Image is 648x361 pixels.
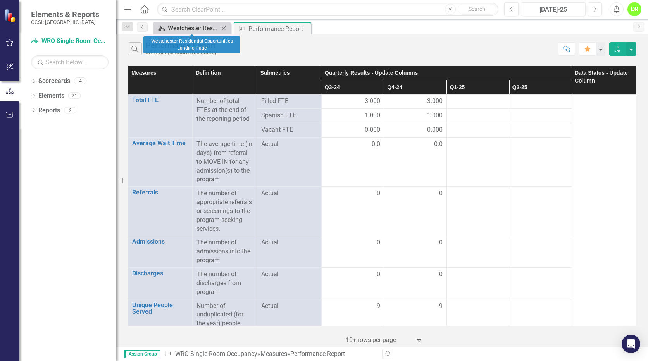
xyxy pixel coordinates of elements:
td: Double-Click to Edit [509,138,572,187]
img: ClearPoint Strategy [4,9,17,22]
td: Double-Click to Edit Right Click for Context Menu [128,236,193,268]
span: 0 [439,189,443,198]
p: Number of unduplicated (for the year) people served during the reporting period and YTD. [196,302,253,355]
a: Unique People Served [132,302,188,315]
td: Double-Click to Edit [509,187,572,236]
td: Double-Click to Edit [446,187,509,236]
td: Double-Click to Edit [322,299,384,328]
td: Double-Click to Edit [446,138,509,187]
span: Elements & Reports [31,10,99,19]
span: Filled FTE [261,97,317,106]
input: Search ClearPoint... [157,3,498,16]
a: Scorecards [38,77,70,86]
td: Double-Click to Edit [384,299,446,328]
div: The number of admissions into the program [196,238,253,265]
a: Reports [38,106,60,115]
span: 0.0 [434,140,443,149]
span: Actual [261,189,317,198]
td: Double-Click to Edit [384,109,446,123]
td: Double-Click to Edit [384,187,446,236]
td: Double-Click to Edit [384,123,446,138]
td: Double-Click to Edit Right Click for Context Menu [128,187,193,236]
td: Double-Click to Edit Right Click for Context Menu [128,138,193,187]
td: Double-Click to Edit [384,236,446,268]
a: Measures [260,350,287,358]
div: Number of total FTEs at the end of the reporting period [196,97,253,124]
p: The average time (in days) from referral to MOVE IN for any admission(s) to the program [196,140,253,184]
span: 1.000 [365,111,380,120]
a: Westchester Residential Opportunities Landing Page [155,23,219,33]
button: DR [627,2,641,16]
td: Double-Click to Edit [322,95,384,109]
span: Search [469,6,485,12]
small: CCSI: [GEOGRAPHIC_DATA] [31,19,99,25]
button: Search [458,4,496,15]
span: 9 [439,302,443,311]
span: 0 [439,270,443,279]
a: Average Wait Time [132,140,188,147]
span: 3.000 [427,97,443,106]
span: Actual [261,302,317,311]
div: The number of discharges from program [196,270,253,297]
span: 0.000 [427,125,443,134]
span: 0.000 [365,125,380,134]
span: 9 [377,302,380,311]
td: Double-Click to Edit [509,123,572,138]
a: WRO Single Room Occupancy [175,350,257,358]
a: Discharges [132,270,188,277]
td: Double-Click to Edit [446,267,509,299]
div: Westchester Residential Opportunities Landing Page [168,23,219,33]
td: Double-Click to Edit [322,187,384,236]
td: Double-Click to Edit [446,109,509,123]
td: Double-Click to Edit [509,236,572,268]
span: 0 [439,238,443,247]
div: Westchester Residential Opportunities Landing Page [143,36,240,53]
td: Double-Click to Edit [322,236,384,268]
td: Double-Click to Edit [322,138,384,187]
input: Search Below... [31,55,109,69]
div: Performance Report [290,350,345,358]
span: 0 [377,189,380,198]
td: Double-Click to Edit [384,95,446,109]
div: 21 [68,93,81,99]
span: Actual [261,270,317,279]
td: Double-Click to Edit Right Click for Context Menu [128,95,193,138]
span: 1.000 [427,111,443,120]
td: Double-Click to Edit [384,267,446,299]
td: Double-Click to Edit Right Click for Context Menu [128,267,193,299]
span: 0.0 [372,140,380,149]
span: Assign Group [124,350,160,358]
div: The number of appropriate referrals or screenings to the program seeking services. [196,189,253,233]
a: WRO Single Room Occupancy [31,37,109,46]
td: Double-Click to Edit [322,267,384,299]
div: » » [164,350,376,359]
div: Open Intercom Messenger [622,335,640,353]
a: Elements [38,91,64,100]
td: Double-Click to Edit [446,236,509,268]
span: Actual [261,140,317,149]
td: Double-Click to Edit [446,95,509,109]
span: Vacant FTE [261,125,317,134]
td: Double-Click to Edit [446,299,509,328]
td: Double-Click to Edit [509,109,572,123]
td: Double-Click to Edit [509,95,572,109]
td: Double-Click to Edit [322,109,384,123]
td: Double-Click to Edit [509,299,572,328]
a: Referrals [132,189,188,196]
span: 0 [377,238,380,247]
div: Performance Report [248,24,309,34]
button: [DATE]-25 [521,2,586,16]
div: 2 [64,107,76,113]
span: Spanish FTE [261,111,317,120]
td: Double-Click to Edit [509,267,572,299]
a: Total FTE [132,97,188,104]
div: 4 [74,78,86,84]
td: Double-Click to Edit Right Click for Context Menu [128,299,193,357]
span: Actual [261,238,317,247]
a: Admissions [132,238,188,245]
td: Double-Click to Edit [384,138,446,187]
span: 0 [377,270,380,279]
td: Double-Click to Edit [446,123,509,138]
span: 3.000 [365,97,380,106]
